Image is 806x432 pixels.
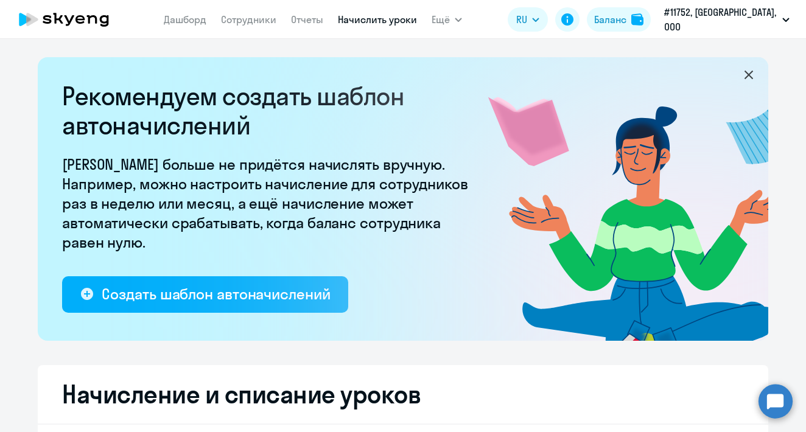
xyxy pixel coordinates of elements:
span: Ещё [432,12,450,27]
a: Отчеты [291,13,323,26]
a: Сотрудники [221,13,276,26]
a: Начислить уроки [338,13,417,26]
img: balance [631,13,643,26]
div: Баланс [594,12,626,27]
button: RU [508,7,548,32]
p: [PERSON_NAME] больше не придётся начислять вручную. Например, можно настроить начисление для сотр... [62,155,476,252]
button: Ещё [432,7,462,32]
button: Балансbalance [587,7,651,32]
div: Создать шаблон автоначислений [102,284,330,304]
p: #11752, [GEOGRAPHIC_DATA], ООО [664,5,777,34]
a: Дашборд [164,13,206,26]
button: #11752, [GEOGRAPHIC_DATA], ООО [658,5,796,34]
h2: Начисление и списание уроков [62,380,744,409]
span: RU [516,12,527,27]
button: Создать шаблон автоначислений [62,276,348,313]
h2: Рекомендуем создать шаблон автоначислений [62,82,476,140]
